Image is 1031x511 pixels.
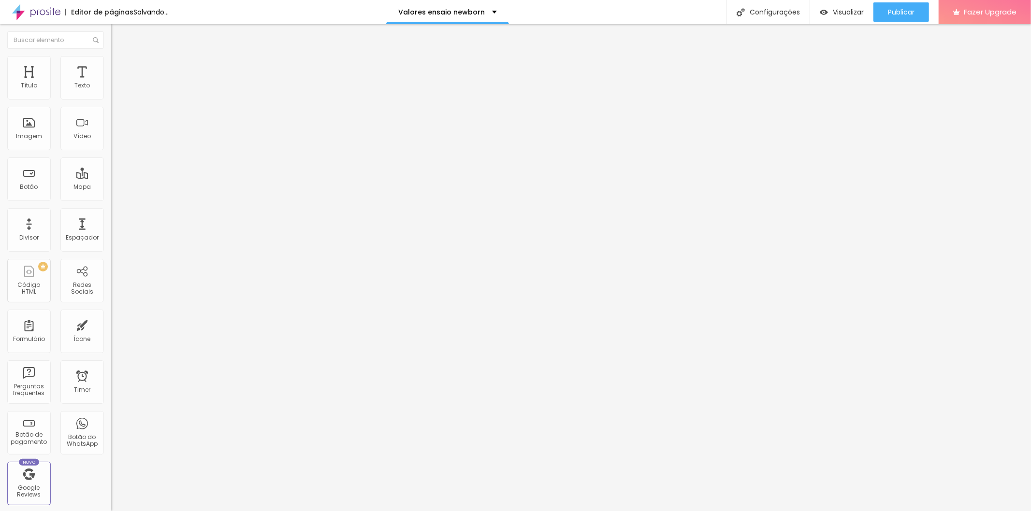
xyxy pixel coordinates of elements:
img: Icone [93,37,99,43]
div: Redes Sociais [63,282,101,296]
span: Visualizar [833,8,864,16]
span: Fazer Upgrade [964,8,1016,16]
div: Perguntas frequentes [10,383,48,397]
div: Botão [20,184,38,190]
button: Publicar [873,2,929,22]
input: Buscar elemento [7,31,104,49]
p: Valores ensaio newborn [398,9,485,15]
div: Título [21,82,37,89]
div: Google Reviews [10,484,48,498]
div: Timer [74,386,90,393]
div: Salvando... [133,9,169,15]
img: view-1.svg [820,8,828,16]
div: Novo [19,459,40,466]
iframe: Editor [111,24,1031,511]
div: Vídeo [73,133,91,140]
img: Icone [737,8,745,16]
div: Mapa [73,184,91,190]
div: Código HTML [10,282,48,296]
div: Ícone [74,336,91,342]
div: Espaçador [66,234,99,241]
div: Formulário [13,336,45,342]
div: Editor de páginas [65,9,133,15]
span: Publicar [888,8,915,16]
div: Texto [74,82,90,89]
div: Divisor [19,234,39,241]
button: Visualizar [810,2,873,22]
div: Imagem [16,133,42,140]
div: Botão do WhatsApp [63,434,101,448]
div: Botão de pagamento [10,431,48,445]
